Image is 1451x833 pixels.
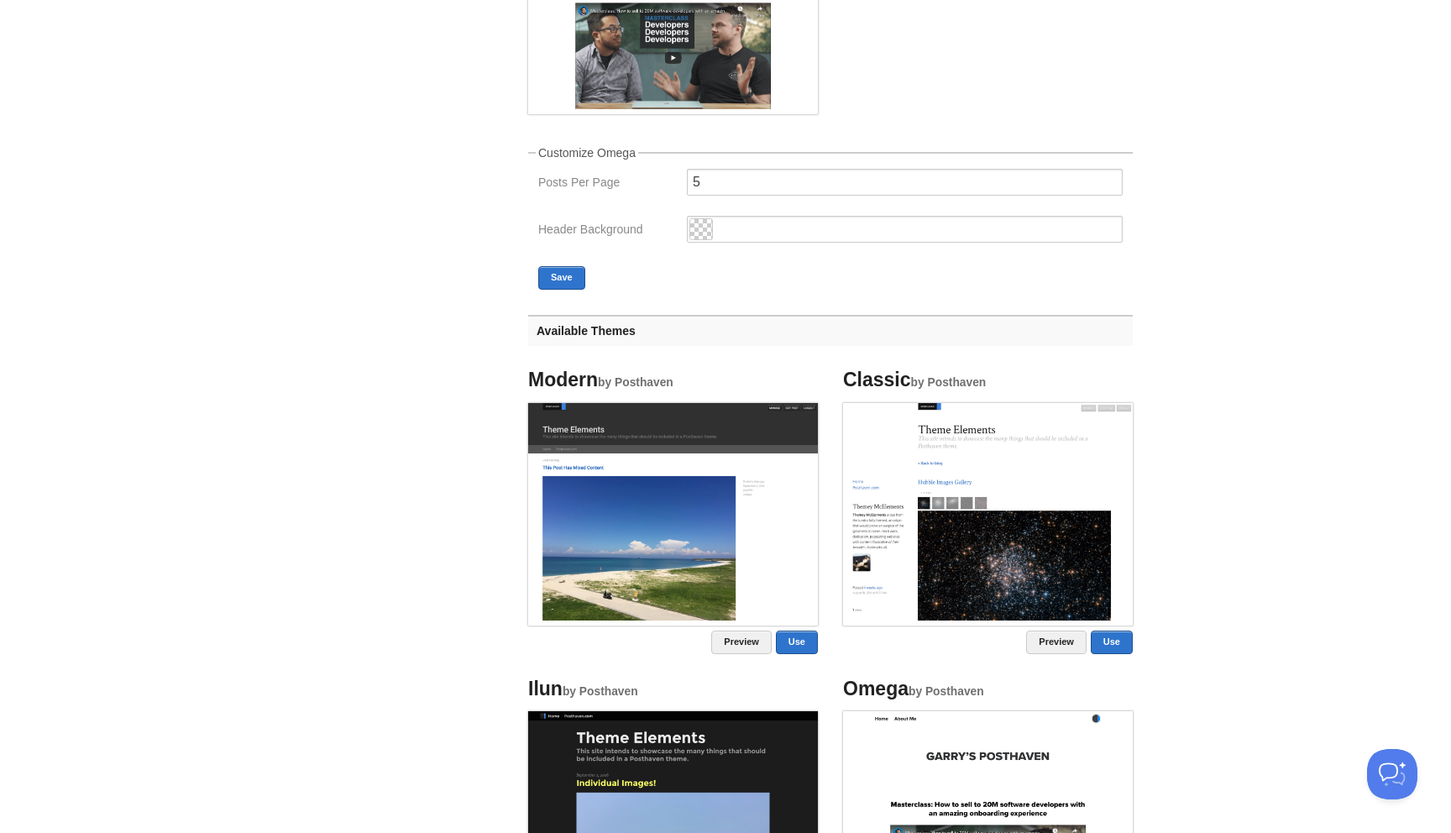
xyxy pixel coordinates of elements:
h4: Ilun [528,678,818,699]
a: Preview [711,631,772,654]
h3: Available Themes [528,315,1133,346]
a: Use [1091,631,1133,654]
a: Preview [1026,631,1087,654]
label: Header Background [538,223,677,239]
small: by Posthaven [911,376,987,389]
img: Screenshot [528,403,818,621]
small: by Posthaven [909,685,984,698]
legend: Customize Omega [536,147,638,159]
small: by Posthaven [598,376,673,389]
a: Use [776,631,818,654]
h4: Classic [843,369,1133,390]
h4: Omega [843,678,1133,699]
img: Screenshot [843,403,1133,621]
h4: Modern [528,369,818,390]
small: by Posthaven [563,685,638,698]
button: Save [538,266,585,290]
label: Posts Per Page [538,176,677,192]
iframe: Help Scout Beacon - Open [1367,749,1417,799]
